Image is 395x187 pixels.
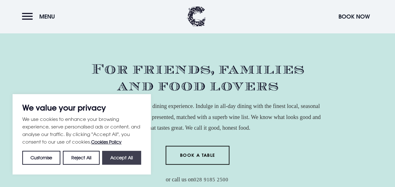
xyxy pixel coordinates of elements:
[72,61,323,94] h2: For friends, families and food lovers
[335,10,373,23] button: Book Now
[63,151,99,165] button: Reject All
[187,6,206,27] img: Clandeboye Lodge
[72,174,323,185] p: or call us on
[39,13,55,20] span: Menu
[72,101,323,133] p: A warm welcome and a truly rare dining experience. Indulge in all-day dining with the finest loca...
[166,146,229,165] a: Book a Table
[22,104,141,111] p: We value your privacy
[91,139,122,144] a: Cookies Policy
[13,94,151,174] div: We value your privacy
[102,151,141,165] button: Accept All
[22,10,58,23] button: Menu
[22,115,141,146] p: We use cookies to enhance your browsing experience, serve personalised ads or content, and analys...
[22,151,60,165] button: Customise
[194,177,228,183] a: 028 9185 2500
